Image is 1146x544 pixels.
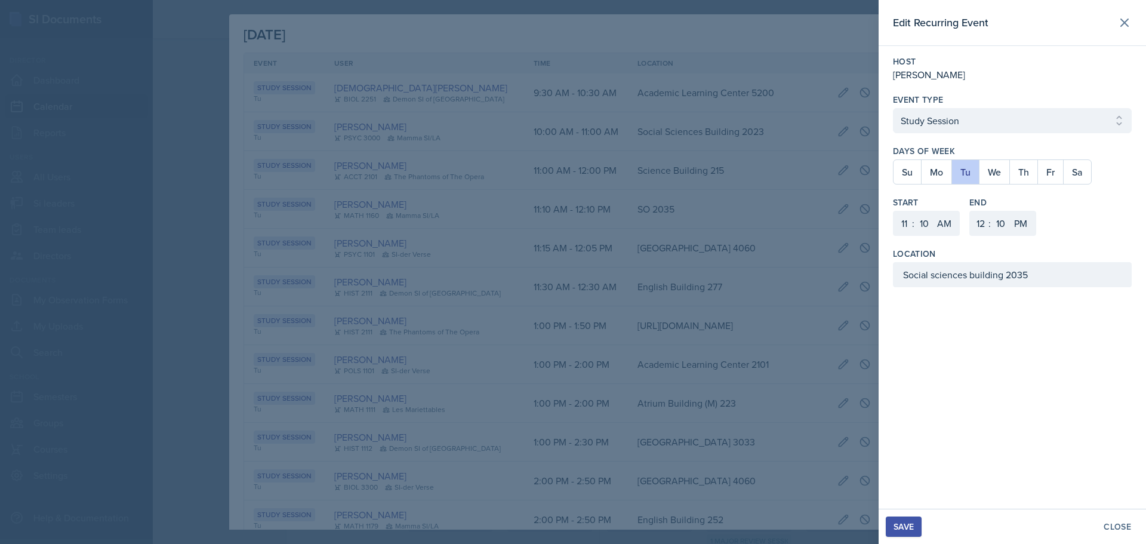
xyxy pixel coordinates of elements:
div: Save [894,522,914,531]
button: Save [886,517,922,537]
button: Close [1096,517,1139,537]
div: Close [1104,522,1131,531]
label: End [969,196,1036,208]
label: Start [893,196,960,208]
button: Sa [1063,160,1091,184]
h2: Edit Recurring Event [893,14,988,31]
label: Event Type [893,94,944,106]
input: Enter location [893,262,1132,287]
div: : [912,216,914,230]
button: Fr [1037,160,1063,184]
div: : [988,216,991,230]
label: Location [893,248,936,260]
button: Th [1009,160,1037,184]
label: Host [893,56,1132,67]
button: Su [894,160,921,184]
button: Tu [951,160,979,184]
button: Mo [921,160,951,184]
button: We [979,160,1009,184]
div: [PERSON_NAME] [893,67,1132,82]
label: Days of Week [893,145,1132,157]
